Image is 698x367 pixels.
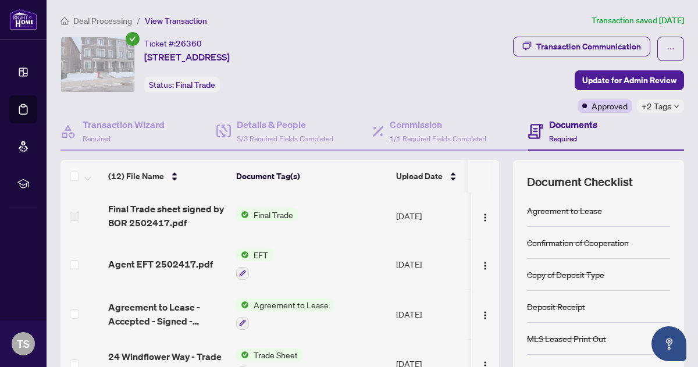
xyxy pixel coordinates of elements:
img: Status Icon [236,348,249,361]
div: Deposit Receipt [527,300,585,313]
td: [DATE] [391,193,473,239]
article: Transaction saved [DATE] [592,14,684,27]
div: Confirmation of Cooperation [527,236,629,249]
span: 1/1 Required Fields Completed [390,134,486,143]
span: Final Trade [249,208,298,221]
button: Logo [476,206,494,225]
div: Copy of Deposit Type [527,268,604,281]
h4: Commission [390,117,486,131]
img: Status Icon [236,298,249,311]
button: Status IconFinal Trade [236,208,298,221]
div: Ticket #: [144,37,202,50]
span: Trade Sheet [249,348,302,361]
span: home [60,17,69,25]
button: Logo [476,255,494,273]
div: MLS Leased Print Out [527,332,606,345]
span: [STREET_ADDRESS] [144,50,230,64]
span: Upload Date [396,170,443,183]
span: Final Trade sheet signed by BOR 2502417.pdf [108,202,227,230]
img: logo [9,9,37,30]
span: Agreement to Lease - Accepted - Signed - Irrevobable Change - Complete.pdf [108,300,227,328]
img: Logo [480,311,490,320]
span: 3/3 Required Fields Completed [237,134,333,143]
span: Update for Admin Review [582,71,676,90]
span: TS [17,336,30,352]
img: IMG-E12006072_1.jpg [61,37,134,92]
button: Status IconEFT [236,248,273,280]
span: 26360 [176,38,202,49]
span: EFT [249,248,273,261]
th: Document Tag(s) [232,160,391,193]
button: Logo [476,305,494,323]
th: Upload Date [391,160,473,193]
h4: Documents [549,117,597,131]
span: Document Checklist [527,174,633,190]
span: Required [549,134,577,143]
button: Update for Admin Review [575,70,684,90]
span: ellipsis [667,45,675,53]
div: Status: [144,77,220,92]
span: +2 Tags [642,99,671,113]
img: Status Icon [236,208,249,221]
span: Deal Processing [73,16,132,26]
h4: Transaction Wizard [83,117,165,131]
span: (12) File Name [108,170,164,183]
span: View Transaction [145,16,207,26]
img: Status Icon [236,248,249,261]
th: (12) File Name [104,160,232,193]
td: [DATE] [391,289,473,339]
img: Logo [480,261,490,270]
span: Final Trade [176,80,215,90]
button: Open asap [651,326,686,361]
img: Logo [480,213,490,222]
span: Approved [592,99,628,112]
div: Agreement to Lease [527,204,602,217]
div: Transaction Communication [536,37,641,56]
h4: Details & People [237,117,333,131]
button: Status IconAgreement to Lease [236,298,333,330]
li: / [137,14,140,27]
span: check-circle [126,32,140,46]
span: Agent EFT 2502417.pdf [108,257,213,271]
td: [DATE] [391,239,473,289]
span: Agreement to Lease [249,298,333,311]
span: Required [83,134,111,143]
button: Transaction Communication [513,37,650,56]
span: down [674,104,679,109]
